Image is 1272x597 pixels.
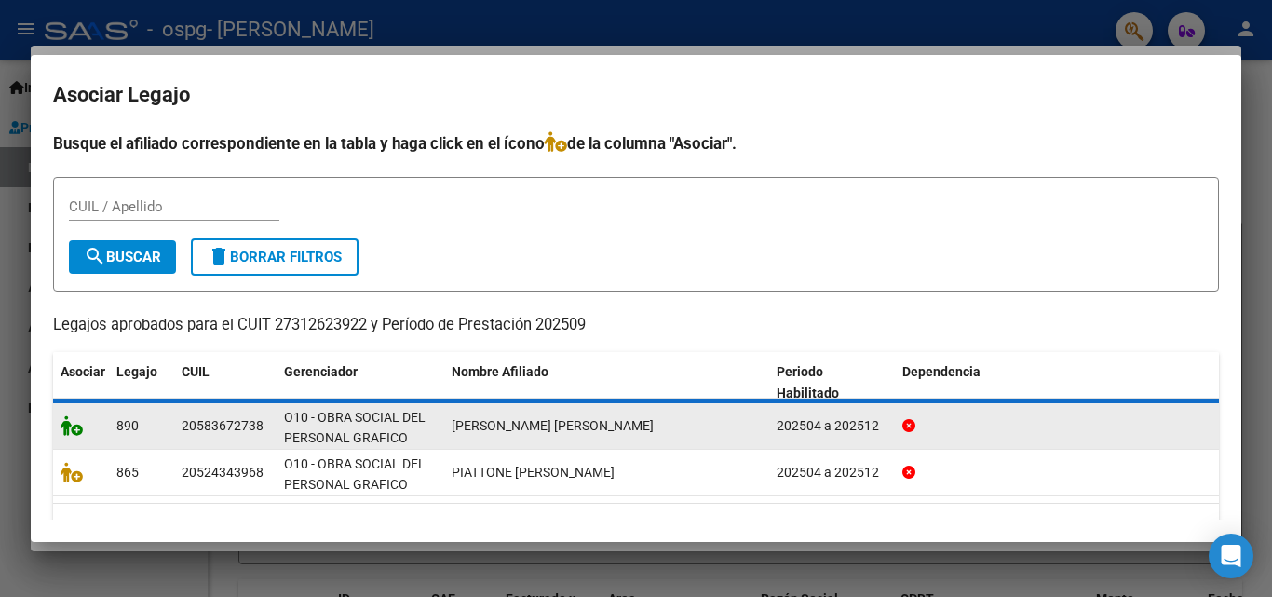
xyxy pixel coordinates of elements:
[53,314,1219,337] p: Legajos aprobados para el CUIT 27312623922 y Período de Prestación 202509
[53,131,1219,156] h4: Busque el afiliado correspondiente en la tabla y haga click en el ícono de la columna "Asociar".
[53,77,1219,113] h2: Asociar Legajo
[208,245,230,267] mat-icon: delete
[84,245,106,267] mat-icon: search
[777,415,887,437] div: 202504 a 202512
[53,352,109,414] datatable-header-cell: Asociar
[208,249,342,265] span: Borrar Filtros
[116,418,139,433] span: 890
[902,364,981,379] span: Dependencia
[895,352,1220,414] datatable-header-cell: Dependencia
[769,352,895,414] datatable-header-cell: Periodo Habilitado
[182,462,264,483] div: 20524343968
[452,364,548,379] span: Nombre Afiliado
[777,364,839,400] span: Periodo Habilitado
[284,410,426,446] span: O10 - OBRA SOCIAL DEL PERSONAL GRAFICO
[444,352,769,414] datatable-header-cell: Nombre Afiliado
[284,364,358,379] span: Gerenciador
[174,352,277,414] datatable-header-cell: CUIL
[84,249,161,265] span: Buscar
[116,364,157,379] span: Legajo
[284,456,426,493] span: O10 - OBRA SOCIAL DEL PERSONAL GRAFICO
[191,238,359,276] button: Borrar Filtros
[1209,534,1253,578] div: Open Intercom Messenger
[777,462,887,483] div: 202504 a 202512
[109,352,174,414] datatable-header-cell: Legajo
[53,504,1219,550] div: 2 registros
[116,465,139,480] span: 865
[182,364,210,379] span: CUIL
[61,364,105,379] span: Asociar
[182,415,264,437] div: 20583672738
[452,465,615,480] span: PIATTONE BENJAMIN ALEJANDRO
[452,418,654,433] span: VERA CONFORTI IAN RUBEN
[69,240,176,274] button: Buscar
[277,352,444,414] datatable-header-cell: Gerenciador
